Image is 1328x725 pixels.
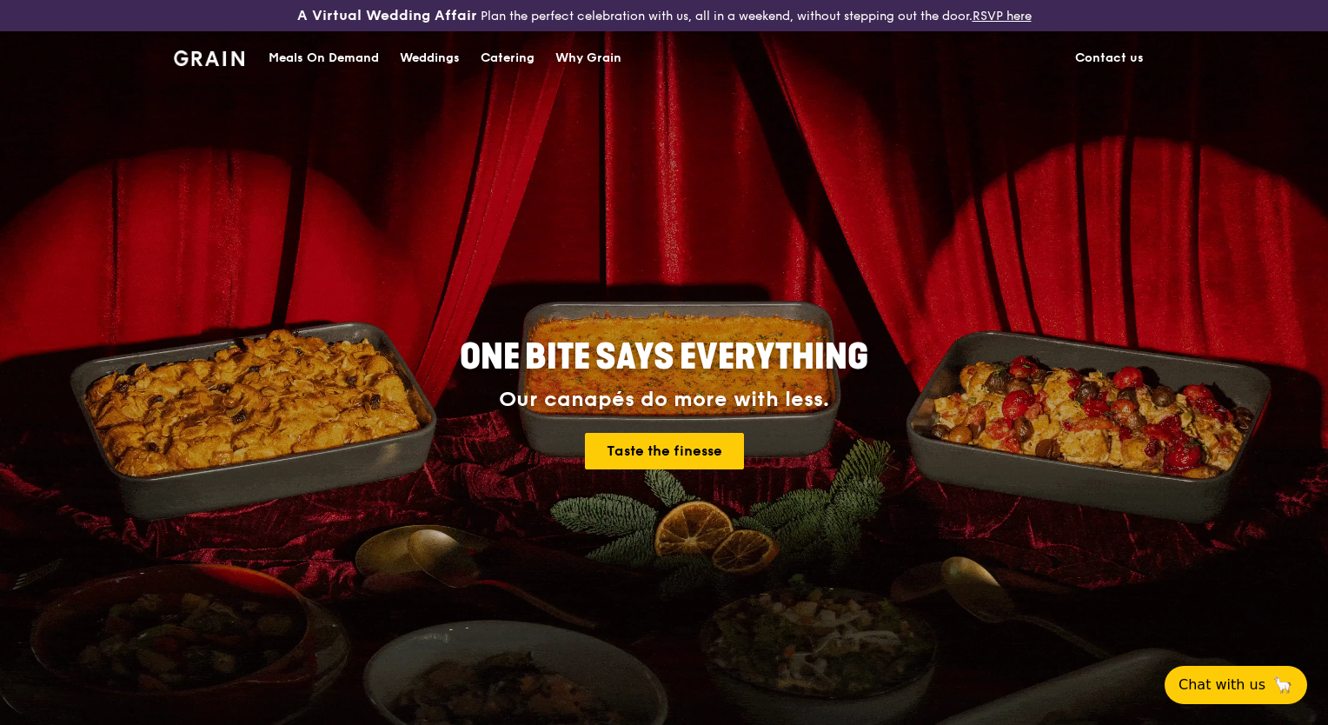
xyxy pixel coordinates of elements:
a: Contact us [1065,32,1154,84]
span: ONE BITE SAYS EVERYTHING [460,336,868,378]
div: Meals On Demand [269,32,379,84]
a: Catering [470,32,545,84]
div: Our canapés do more with less. [351,388,977,412]
span: 🦙 [1272,675,1293,695]
a: GrainGrain [174,30,244,83]
a: Taste the finesse [585,433,744,469]
a: RSVP here [973,9,1032,23]
div: Why Grain [555,32,621,84]
button: Chat with us🦙 [1165,666,1307,704]
div: Catering [481,32,535,84]
div: Weddings [400,32,460,84]
img: Grain [174,50,244,66]
a: Weddings [389,32,470,84]
div: Plan the perfect celebration with us, all in a weekend, without stepping out the door. [222,7,1107,24]
h3: A Virtual Wedding Affair [297,7,477,24]
span: Chat with us [1179,675,1265,695]
a: Why Grain [545,32,632,84]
